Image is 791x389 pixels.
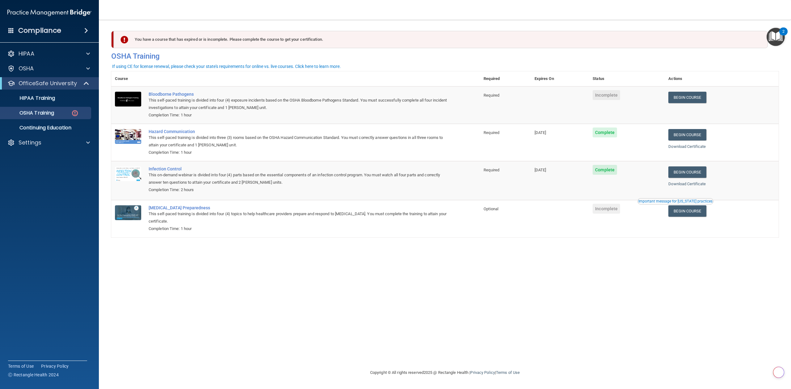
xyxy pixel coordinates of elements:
[668,129,706,140] a: Begin Course
[149,205,449,210] a: [MEDICAL_DATA] Preparedness
[112,64,341,69] div: If using CE for license renewal, please check your state's requirements for online vs. live cours...
[18,26,61,35] h4: Compliance
[149,210,449,225] div: This self-paced training is divided into four (4) topics to help healthcare providers prepare and...
[149,97,449,111] div: This self-paced training is divided into four (4) exposure incidents based on the OSHA Bloodborne...
[535,168,546,172] span: [DATE]
[668,92,706,103] a: Begin Course
[593,165,617,175] span: Complete
[593,204,620,214] span: Incomplete
[668,182,706,186] a: Download Certificate
[496,370,520,375] a: Terms of Use
[484,168,499,172] span: Required
[149,92,449,97] a: Bloodborne Pathogens
[149,225,449,232] div: Completion Time: 1 hour
[4,95,55,101] p: HIPAA Training
[7,50,90,57] a: HIPAA
[589,71,665,86] th: Status
[121,36,128,44] img: exclamation-circle-solid-danger.72ef9ffc.png
[4,125,88,131] p: Continuing Education
[7,6,91,19] img: PMB logo
[111,63,342,69] button: If using CE for license renewal, please check your state's requirements for online vs. live cours...
[7,80,90,87] a: OfficeSafe University
[332,363,558,383] div: Copyright © All rights reserved 2025 @ Rectangle Health | |
[668,166,706,178] a: Begin Course
[484,130,499,135] span: Required
[149,129,449,134] a: Hazard Communication
[767,28,785,46] button: Open Resource Center, 2 new notifications
[637,198,713,204] button: Read this if you are a dental practitioner in the state of CA
[149,166,449,171] a: Infection Control
[665,71,779,86] th: Actions
[41,363,69,369] a: Privacy Policy
[114,31,768,48] div: You have a course that has expired or is incomplete. Please complete the course to get your certi...
[149,149,449,156] div: Completion Time: 1 hour
[19,65,34,72] p: OSHA
[470,370,495,375] a: Privacy Policy
[782,31,785,40] div: 2
[8,372,59,378] span: Ⓒ Rectangle Health 2024
[149,171,449,186] div: This on-demand webinar is divided into four (4) parts based on the essential components of an inf...
[71,109,79,117] img: danger-circle.6113f641.png
[593,90,620,100] span: Incomplete
[4,110,54,116] p: OSHA Training
[484,207,498,211] span: Optional
[7,139,90,146] a: Settings
[149,111,449,119] div: Completion Time: 1 hour
[480,71,531,86] th: Required
[8,363,34,369] a: Terms of Use
[19,139,41,146] p: Settings
[593,128,617,137] span: Complete
[531,71,589,86] th: Expires On
[535,130,546,135] span: [DATE]
[111,52,779,61] h4: OSHA Training
[111,71,145,86] th: Course
[19,50,34,57] p: HIPAA
[149,134,449,149] div: This self-paced training is divided into three (3) rooms based on the OSHA Hazard Communication S...
[668,144,706,149] a: Download Certificate
[7,65,90,72] a: OSHA
[668,205,706,217] a: Begin Course
[19,80,77,87] p: OfficeSafe University
[484,93,499,98] span: Required
[149,186,449,194] div: Completion Time: 2 hours
[638,199,713,203] div: Important message for [US_STATE] practices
